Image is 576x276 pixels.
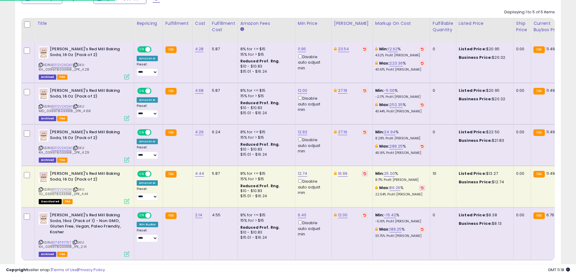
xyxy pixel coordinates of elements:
span: 11.49 [546,171,555,176]
span: ON [138,171,145,177]
div: 5.87 [212,46,233,52]
div: 6.24 [212,129,233,135]
small: FBA [533,171,545,178]
b: [PERSON_NAME]'s Red Mill Baking Soda, 16 Oz (Pack of 2) [50,46,123,59]
a: 24.94 [384,129,395,135]
b: Max: [379,102,390,108]
span: All listings that are unavailable for purchase on Amazon for any reason other than out-of-stock [39,199,62,204]
b: Listed Price: [459,46,486,52]
div: Amazon AI [137,97,158,103]
a: B0112V2AQM [51,104,72,109]
b: Business Price: [459,179,492,185]
div: Min Price [298,20,329,27]
div: % [375,88,425,99]
a: 12.00 [338,212,348,218]
b: Reduced Prof. Rng. [240,225,280,230]
b: [PERSON_NAME]'s Red Mill Baking Soda, 16 Oz (Pack of 2) [50,88,123,101]
a: 12.74 [298,171,308,177]
div: $10 - $10.83 [240,147,291,152]
div: $22.50 [459,129,509,135]
p: 22.54% Profit [PERSON_NAME] [375,192,425,197]
span: 11.49 [546,88,555,93]
img: 41cTD+iILaL._SL40_.jpg [39,46,48,58]
div: Fulfillment Cost [212,20,235,33]
div: $10 - $10.83 [240,64,291,69]
a: 4.29 [195,129,204,135]
a: B078T4YT67 [51,240,71,245]
div: $8.13 [459,221,509,226]
span: 11.49 [546,129,555,135]
div: Preset: [137,228,158,242]
p: 8.28% Profit [PERSON_NAME] [375,136,425,141]
b: Max: [379,143,390,149]
div: [PERSON_NAME] [334,20,370,27]
b: Business Price: [459,221,492,226]
div: 0 [433,212,451,218]
small: FBA [165,212,177,219]
b: Business Price: [459,138,492,143]
p: 40.61% Profit [PERSON_NAME] [375,68,425,72]
p: 33.75% Profit [PERSON_NAME] [375,234,425,238]
div: Preset: [137,187,158,201]
span: OFF [151,130,160,135]
span: 2025-10-14 11:18 GMT [548,267,570,273]
div: 15% for > $15 [240,176,291,182]
b: Min: [379,46,388,52]
small: FBA [165,129,177,136]
div: Disable auto adjust min [298,178,327,195]
p: -5.16% Profit [PERSON_NAME] [375,219,425,224]
div: $15.01 - $16.24 [240,235,291,240]
div: ASIN: [39,129,129,162]
a: 16.99 [338,171,348,177]
a: B0112V2AQM [51,62,72,68]
div: Repricing [137,20,160,27]
a: 86.26 [389,185,400,191]
div: Preset: [137,62,158,76]
span: ON [138,88,145,94]
b: Min: [375,88,384,93]
div: 5.87 [212,88,233,93]
p: 8.71% Profit [PERSON_NAME] [375,178,425,182]
div: Cost [195,20,207,27]
div: Displaying 1 to 5 of 5 items [504,9,555,15]
div: % [375,129,425,141]
a: 12.62 [388,46,398,52]
div: $20.32 [459,96,509,102]
b: [PERSON_NAME]'s Red Mill Baking Soda, 16 Oz (Pack of 2) [50,129,123,142]
a: 11.95 [298,46,306,52]
div: % [375,171,425,182]
small: FBA [533,129,545,136]
a: 27.19 [338,129,347,135]
a: Terms of Use [52,267,77,273]
b: [PERSON_NAME]'s Red Mill Baking Soda, 16 Oz (Pack of 2) [50,171,123,184]
th: The percentage added to the cost of goods (COGS) that forms the calculator for Min & Max prices. [373,18,430,42]
b: Reduced Prof. Rng. [240,100,280,105]
div: Markup on Cost [375,20,428,27]
div: 8% for <= $15 [240,129,291,135]
div: Disable auto adjust min [298,219,327,237]
div: seller snap | | [6,267,105,273]
div: 0.00 [516,129,526,135]
div: 5.87 [212,171,233,176]
div: Fulfillment [165,20,190,27]
div: Listed Price [459,20,511,27]
a: B0112V2AQM [51,187,72,192]
b: [PERSON_NAME]'s Red Mill Baking Soda, 16oz (Pack of 1) - Non GMO, Gluten Free, Vegan, Paleo Frien... [50,212,123,236]
a: 12.93 [298,129,308,135]
div: 0 [433,46,451,52]
div: 0.00 [516,171,526,176]
b: Listed Price: [459,212,486,218]
div: $20.95 [459,46,509,52]
div: 0.00 [516,88,526,93]
div: 15% for > $15 [240,93,291,99]
span: FBA [57,116,67,121]
img: 41cTD+iILaL._SL40_.jpg [39,171,48,183]
span: | SKU: KH_039978033918_2PK_4.28 [39,62,89,71]
div: Amazon Fees [240,20,293,27]
b: Max: [379,60,390,66]
div: 15% for > $15 [240,218,291,223]
b: Listed Price: [459,129,486,135]
div: 15% for > $15 [240,135,291,140]
img: 41cTD+iILaL._SL40_.jpg [39,88,48,100]
div: $20.32 [459,55,509,60]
